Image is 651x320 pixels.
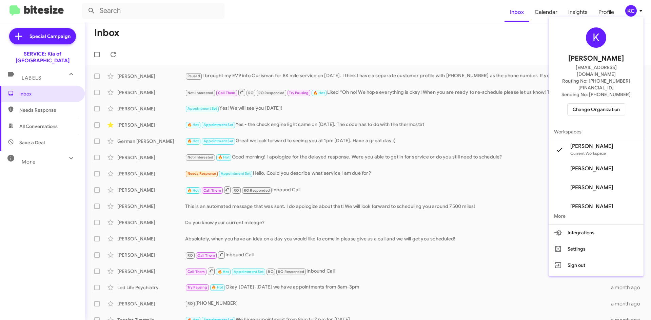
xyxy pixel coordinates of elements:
span: More [549,208,644,224]
span: Current Workspace [570,151,606,156]
span: [PERSON_NAME] [570,203,613,210]
div: K [586,27,606,48]
span: [PERSON_NAME] [568,53,624,64]
span: [PERSON_NAME] [570,165,613,172]
span: Workspaces [549,124,644,140]
span: [PERSON_NAME] [570,184,613,191]
span: [EMAIL_ADDRESS][DOMAIN_NAME] [557,64,635,78]
button: Integrations [549,225,644,241]
span: Routing No: [PHONE_NUMBER][FINANCIAL_ID] [557,78,635,91]
button: Change Organization [567,103,625,115]
button: Settings [549,241,644,257]
span: Sending No: [PHONE_NUMBER] [561,91,631,98]
span: [PERSON_NAME] [570,143,613,150]
button: Sign out [549,257,644,273]
span: Change Organization [573,104,620,115]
